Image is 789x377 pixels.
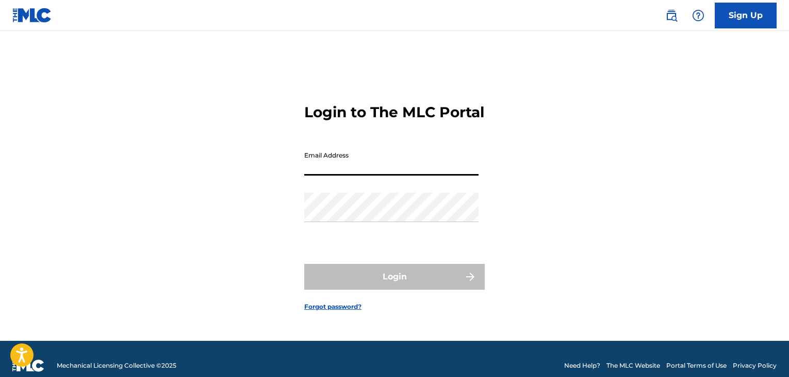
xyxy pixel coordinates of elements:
a: Need Help? [564,361,600,370]
img: logo [12,359,44,372]
a: Privacy Policy [733,361,777,370]
a: Sign Up [715,3,777,28]
img: MLC Logo [12,8,52,23]
span: Mechanical Licensing Collective © 2025 [57,361,176,370]
iframe: Chat Widget [737,327,789,377]
a: Public Search [661,5,682,26]
img: help [692,9,704,22]
img: search [665,9,678,22]
a: Forgot password? [304,302,361,311]
h3: Login to The MLC Portal [304,103,484,121]
div: Help [688,5,709,26]
a: The MLC Website [606,361,660,370]
a: Portal Terms of Use [666,361,727,370]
